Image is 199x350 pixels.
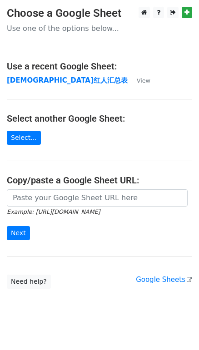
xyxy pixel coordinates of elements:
[7,208,100,215] small: Example: [URL][DOMAIN_NAME]
[136,276,192,284] a: Google Sheets
[7,76,128,84] a: [DEMOGRAPHIC_DATA]红人汇总表
[7,275,51,289] a: Need help?
[7,113,192,124] h4: Select another Google Sheet:
[7,175,192,186] h4: Copy/paste a Google Sheet URL:
[7,131,41,145] a: Select...
[7,7,192,20] h3: Choose a Google Sheet
[7,61,192,72] h4: Use a recent Google Sheet:
[137,77,150,84] small: View
[7,189,188,207] input: Paste your Google Sheet URL here
[7,24,192,33] p: Use one of the options below...
[7,226,30,240] input: Next
[128,76,150,84] a: View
